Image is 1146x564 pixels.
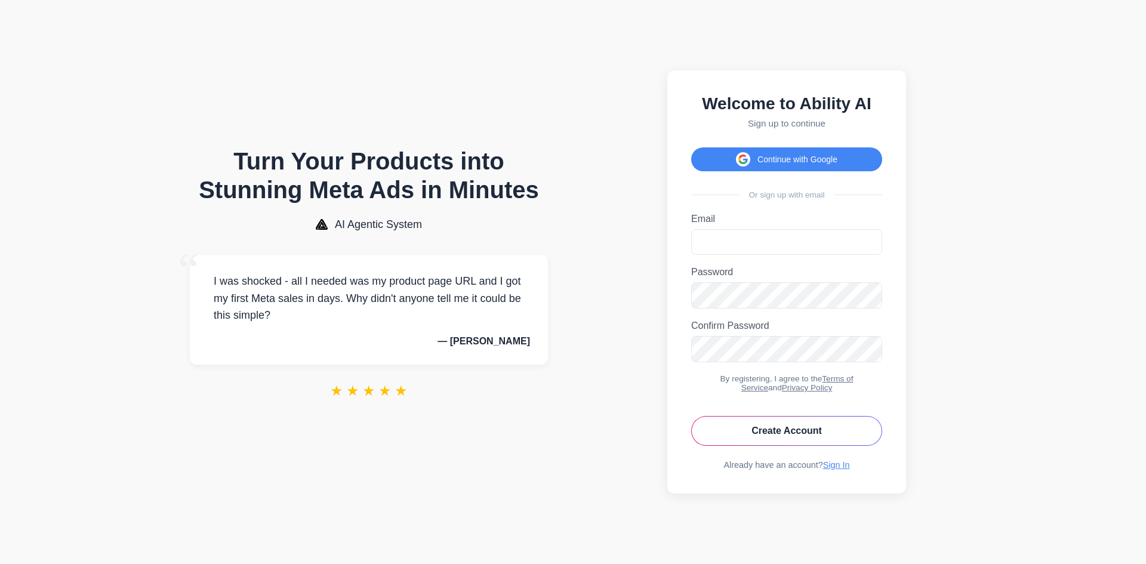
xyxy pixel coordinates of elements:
[691,94,882,113] h2: Welcome to Ability AI
[346,383,359,399] span: ★
[316,219,328,230] img: AI Agentic System Logo
[691,190,882,199] div: Or sign up with email
[395,383,408,399] span: ★
[178,243,199,297] span: “
[362,383,375,399] span: ★
[691,374,882,392] div: By registering, I agree to the and
[691,118,882,128] p: Sign up to continue
[691,147,882,171] button: Continue with Google
[691,320,882,331] label: Confirm Password
[741,374,854,392] a: Terms of Service
[208,336,530,347] p: — [PERSON_NAME]
[190,147,548,204] h1: Turn Your Products into Stunning Meta Ads in Minutes
[208,273,530,324] p: I was shocked - all I needed was my product page URL and I got my first Meta sales in days. Why d...
[330,383,343,399] span: ★
[782,383,833,392] a: Privacy Policy
[691,214,882,224] label: Email
[823,460,850,470] a: Sign In
[691,267,882,278] label: Password
[691,416,882,446] button: Create Account
[335,218,422,231] span: AI Agentic System
[691,460,882,470] div: Already have an account?
[378,383,392,399] span: ★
